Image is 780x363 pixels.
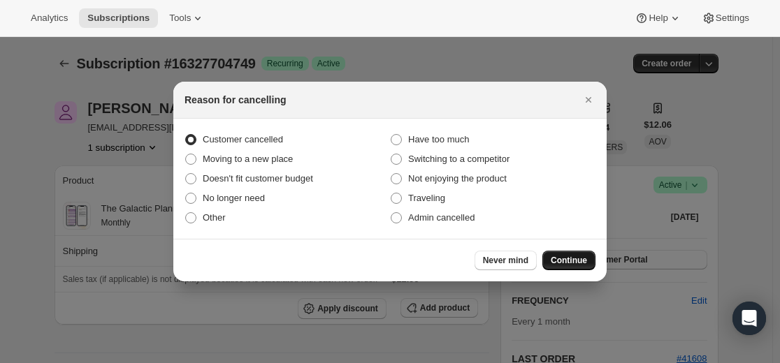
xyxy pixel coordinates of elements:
[408,193,445,203] span: Traveling
[79,8,158,28] button: Subscriptions
[716,13,749,24] span: Settings
[31,13,68,24] span: Analytics
[475,251,537,270] button: Never mind
[626,8,690,28] button: Help
[203,134,283,145] span: Customer cancelled
[732,302,766,335] div: Open Intercom Messenger
[408,173,507,184] span: Not enjoying the product
[203,193,265,203] span: No longer need
[408,212,475,223] span: Admin cancelled
[203,154,293,164] span: Moving to a new place
[185,93,286,107] h2: Reason for cancelling
[22,8,76,28] button: Analytics
[579,90,598,110] button: Close
[203,173,313,184] span: Doesn't fit customer budget
[649,13,667,24] span: Help
[161,8,213,28] button: Tools
[693,8,758,28] button: Settings
[408,154,510,164] span: Switching to a competitor
[408,134,469,145] span: Have too much
[483,255,528,266] span: Never mind
[87,13,150,24] span: Subscriptions
[551,255,587,266] span: Continue
[203,212,226,223] span: Other
[542,251,595,270] button: Continue
[169,13,191,24] span: Tools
